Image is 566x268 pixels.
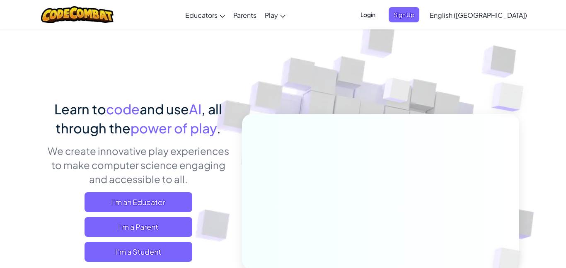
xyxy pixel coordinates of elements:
span: power of play [131,120,217,136]
button: Sign Up [389,7,419,22]
span: and use [140,101,189,117]
a: Play [261,4,290,26]
img: Overlap cubes [475,62,547,132]
span: English ([GEOGRAPHIC_DATA]) [430,11,527,19]
a: Parents [229,4,261,26]
span: Play [265,11,278,19]
span: Educators [185,11,218,19]
button: I'm a Student [85,242,192,262]
span: code [106,101,140,117]
button: Login [356,7,380,22]
img: Overlap cubes [368,62,427,123]
a: I'm an Educator [85,192,192,212]
a: Educators [181,4,229,26]
img: CodeCombat logo [41,6,114,23]
span: Learn to [54,101,106,117]
p: We create innovative play experiences to make computer science engaging and accessible to all. [47,144,230,186]
span: AI [189,101,201,117]
span: . [217,120,221,136]
a: English ([GEOGRAPHIC_DATA]) [426,4,531,26]
a: I'm a Parent [85,217,192,237]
